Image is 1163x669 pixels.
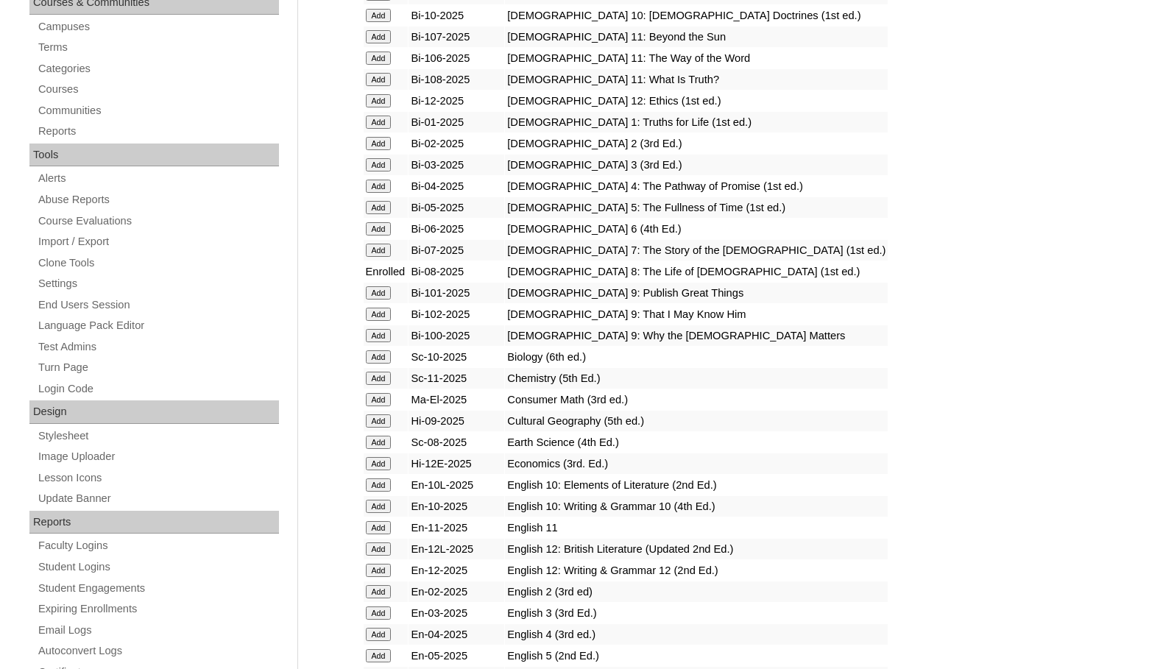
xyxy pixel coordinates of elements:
td: [DEMOGRAPHIC_DATA] 10: [DEMOGRAPHIC_DATA] Doctrines (1st ed.) [505,5,888,26]
input: Add [366,222,392,236]
input: Add [366,9,392,22]
td: Chemistry (5th Ed.) [505,368,888,389]
input: Add [366,116,392,129]
td: Bi-03-2025 [409,155,504,175]
input: Add [366,372,392,385]
input: Add [366,329,392,342]
td: [DEMOGRAPHIC_DATA] 11: What Is Truth? [505,69,888,90]
td: Bi-101-2025 [409,283,504,303]
a: Test Admins [37,338,279,356]
td: Bi-06-2025 [409,219,504,239]
a: Image Uploader [37,447,279,466]
input: Add [366,436,392,449]
td: English 11 [505,517,888,538]
input: Add [366,180,392,193]
td: English 12: British Literature (Updated 2nd Ed.) [505,539,888,559]
td: [DEMOGRAPHIC_DATA] 8: The Life of [DEMOGRAPHIC_DATA] (1st ed.) [505,261,888,282]
td: English 10: Elements of Literature (2nd Ed.) [505,475,888,495]
a: Stylesheet [37,427,279,445]
td: [DEMOGRAPHIC_DATA] 4: The Pathway of Promise (1st ed.) [505,176,888,197]
input: Add [366,649,392,662]
td: En-05-2025 [409,645,504,666]
div: Tools [29,144,279,167]
td: [DEMOGRAPHIC_DATA] 1: Truths for Life (1st ed.) [505,112,888,132]
a: Alerts [37,169,279,188]
a: Settings [37,275,279,293]
input: Add [366,521,392,534]
td: Bi-02-2025 [409,133,504,154]
a: Faculty Logins [37,537,279,555]
input: Add [366,414,392,428]
input: Add [366,52,392,65]
td: Bi-106-2025 [409,48,504,68]
td: Bi-10-2025 [409,5,504,26]
a: Language Pack Editor [37,316,279,335]
td: [DEMOGRAPHIC_DATA] 2 (3rd Ed.) [505,133,888,154]
td: Bi-12-2025 [409,91,504,111]
a: Reports [37,122,279,141]
a: End Users Session [37,296,279,314]
td: Sc-11-2025 [409,368,504,389]
td: Bi-07-2025 [409,240,504,261]
td: En-12-2025 [409,560,504,581]
td: Hi-12E-2025 [409,453,504,474]
td: En-10L-2025 [409,475,504,495]
input: Add [366,73,392,86]
a: Student Logins [37,558,279,576]
td: Economics (3rd. Ed.) [505,453,888,474]
input: Add [366,244,392,257]
td: [DEMOGRAPHIC_DATA] 9: That I May Know Him [505,304,888,325]
td: [DEMOGRAPHIC_DATA] 7: The Story of the [DEMOGRAPHIC_DATA] (1st ed.) [505,240,888,261]
td: Bi-08-2025 [409,261,504,282]
td: Bi-102-2025 [409,304,504,325]
td: Bi-05-2025 [409,197,504,218]
td: English 3 (3rd Ed.) [505,603,888,623]
a: Update Banner [37,489,279,508]
td: [DEMOGRAPHIC_DATA] 3 (3rd Ed.) [505,155,888,175]
td: Bi-107-2025 [409,26,504,47]
a: Email Logs [37,621,279,640]
a: Autoconvert Logs [37,642,279,660]
a: Turn Page [37,358,279,377]
td: Ma-El-2025 [409,389,504,410]
input: Add [366,478,392,492]
td: Bi-108-2025 [409,69,504,90]
input: Add [366,606,392,620]
td: [DEMOGRAPHIC_DATA] 11: Beyond the Sun [505,26,888,47]
input: Add [366,564,392,577]
input: Add [366,542,392,556]
a: Abuse Reports [37,191,279,209]
td: Bi-01-2025 [409,112,504,132]
td: En-04-2025 [409,624,504,645]
a: Categories [37,60,279,78]
td: En-10-2025 [409,496,504,517]
td: Hi-09-2025 [409,411,504,431]
div: Design [29,400,279,424]
td: English 10: Writing & Grammar 10 (4th Ed.) [505,496,888,517]
td: English 12: Writing & Grammar 12 (2nd Ed.) [505,560,888,581]
td: [DEMOGRAPHIC_DATA] 11: The Way of the Word [505,48,888,68]
input: Add [366,628,392,641]
td: Consumer Math (3rd ed.) [505,389,888,410]
td: [DEMOGRAPHIC_DATA] 5: The Fullness of Time (1st ed.) [505,197,888,218]
input: Add [366,158,392,171]
td: Sc-10-2025 [409,347,504,367]
a: Lesson Icons [37,469,279,487]
a: Import / Export [37,233,279,251]
td: Earth Science (4th Ed.) [505,432,888,453]
a: Communities [37,102,279,120]
a: Login Code [37,380,279,398]
a: Course Evaluations [37,212,279,230]
td: En-02-2025 [409,581,504,602]
input: Add [366,308,392,321]
td: Biology (6th ed.) [505,347,888,367]
input: Add [366,350,392,364]
input: Add [366,201,392,214]
a: Expiring Enrollments [37,600,279,618]
a: Student Engagements [37,579,279,598]
div: Reports [29,511,279,534]
td: English 5 (2nd Ed.) [505,645,888,666]
td: Enrolled [364,261,409,282]
input: Add [366,137,392,150]
input: Add [366,94,392,107]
